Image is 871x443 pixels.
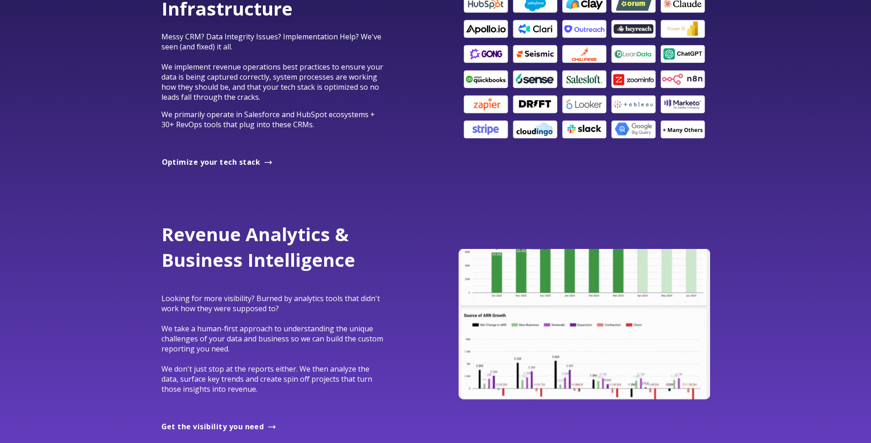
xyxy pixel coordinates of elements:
[161,109,375,130] span: We primarily operate in Salesforce and HubSpot ecosystems + 30+ RevOps tools that plug into these...
[161,221,355,272] span: Revenue Analytics & Business Intelligence
[162,157,261,167] span: Optimize your tech stack
[459,249,710,400] img: Looker Demo Environment
[161,421,264,432] span: Get the visibility you need
[161,423,277,432] a: Get the visibility you need
[161,32,383,102] span: Messy CRM? Data Integrity Issues? Implementation Help? We've seen (and fixed) it all. We implemen...
[161,293,383,394] span: Looking for more visibility? Burned by analytics tools that didn't work how they were supposed to...
[161,158,273,167] a: Optimize your tech stack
